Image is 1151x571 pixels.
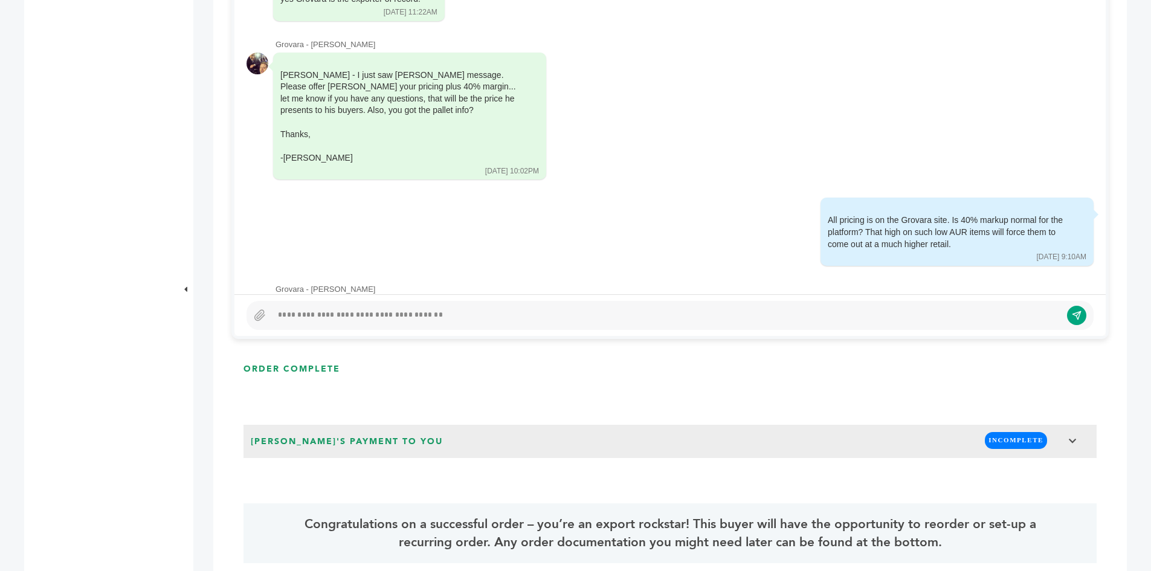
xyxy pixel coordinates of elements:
div: [DATE] 9:10AM [1037,252,1086,262]
div: Grovara - [PERSON_NAME] [276,39,1094,50]
div: [DATE] 10:02PM [485,166,539,176]
span: Congratulations on a successful order – you’re an export rockstar! This buyer will have the oppor... [277,515,1062,550]
div: [PERSON_NAME] - I just saw [PERSON_NAME] message. Please offer [PERSON_NAME] your pricing plus 40... [280,69,522,164]
div: Thanks, [280,129,522,141]
span: [PERSON_NAME]'s Payment to You [247,432,447,451]
div: [DATE] 11:22AM [384,7,437,18]
span: INCOMPLETE [985,432,1047,448]
div: Grovara - [PERSON_NAME] [276,284,1094,295]
div: All pricing is on the Grovara site. Is 40% markup normal for the platform? That high on such low ... [828,215,1069,250]
div: -[PERSON_NAME] [280,152,522,164]
h3: ORDER COMPLETE [243,363,340,375]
